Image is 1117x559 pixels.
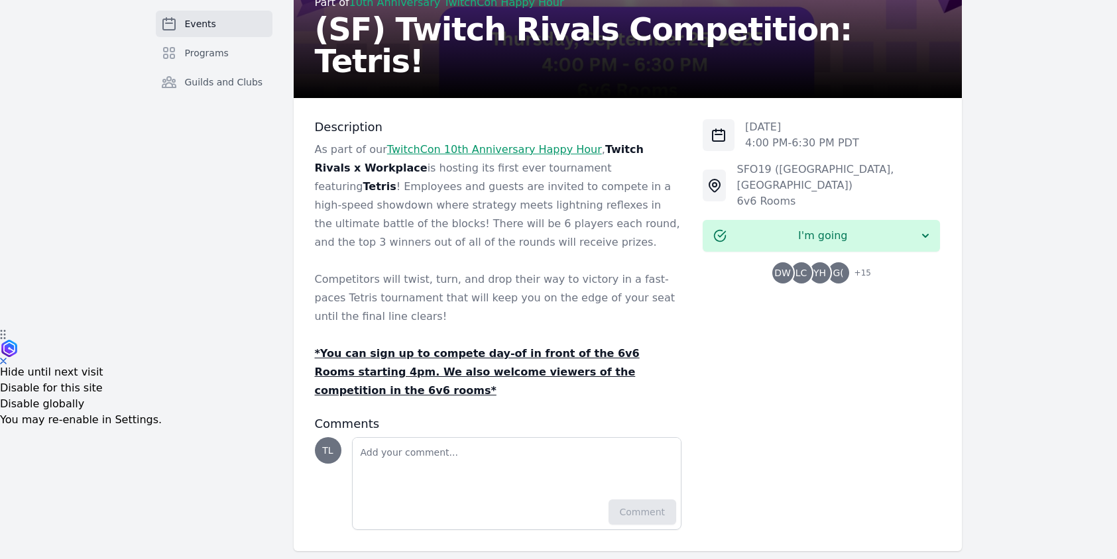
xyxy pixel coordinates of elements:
p: As part of our , is hosting its first ever tournament featuring ! Employees and guests are invite... [315,140,682,252]
a: Programs [156,40,272,66]
a: Events [156,11,272,37]
span: I'm going [727,228,919,244]
span: TL [322,446,333,455]
p: Competitors will twist, turn, and drop their way to victory in a fast-paces Tetris tournament tha... [315,270,682,326]
h2: (SF) Twitch Rivals Competition: Tetris! [315,13,941,77]
span: Guilds and Clubs [185,76,263,89]
span: Programs [185,46,229,60]
span: Events [185,17,216,30]
h3: Description [315,119,682,135]
u: *You can sign up to compete day-of in front of the 6v6 Rooms starting 4pm. We also welcome viewer... [315,347,640,397]
p: 4:00 PM - 6:30 PM PDT [745,135,859,151]
a: TwitchCon 10th Anniversary Happy Hour [387,143,602,156]
nav: Sidebar [156,11,272,117]
strong: Tetris [363,180,396,193]
p: [DATE] [745,119,859,135]
span: + 15 [847,265,871,283]
div: SFO19 ([GEOGRAPHIC_DATA], [GEOGRAPHIC_DATA]) [736,162,940,193]
span: G( [833,268,843,278]
button: Comment [609,499,677,525]
h3: Comments [315,416,682,432]
a: Guilds and Clubs [156,69,272,95]
div: 6v6 Rooms [736,193,940,209]
span: DW [774,268,791,278]
button: I'm going [703,220,940,252]
span: YH [813,268,826,278]
span: LC [795,268,807,278]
